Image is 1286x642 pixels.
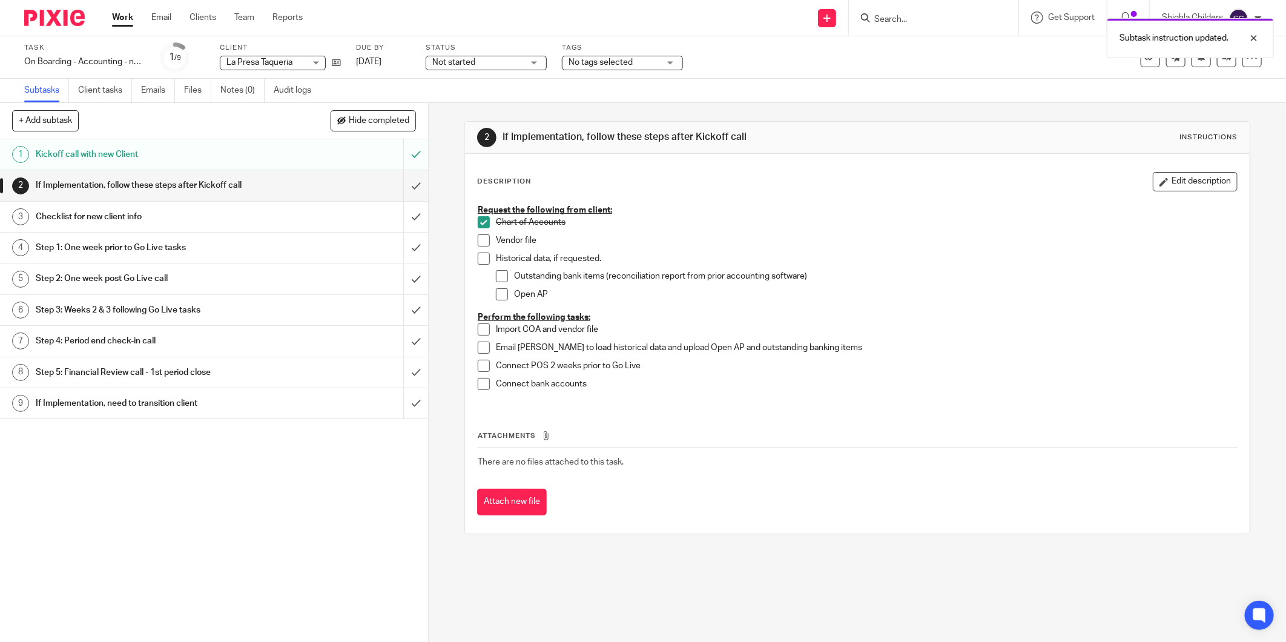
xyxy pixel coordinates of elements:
[112,12,133,24] a: Work
[226,58,292,67] span: La Presa Taqueria
[12,395,29,412] div: 9
[234,12,254,24] a: Team
[12,271,29,288] div: 5
[24,56,145,68] div: On Boarding - Accounting - new client
[174,55,181,61] small: /9
[36,239,273,257] h1: Step 1: One week prior to Go Live tasks
[220,43,341,53] label: Client
[569,58,633,67] span: No tags selected
[514,288,1237,300] p: Open AP
[562,43,683,53] label: Tags
[24,79,69,102] a: Subtasks
[12,146,29,163] div: 1
[141,79,175,102] a: Emails
[12,110,79,131] button: + Add subtask
[1119,32,1228,44] p: Subtask instruction updated.
[426,43,547,53] label: Status
[496,360,1237,372] p: Connect POS 2 weeks prior to Go Live
[12,302,29,319] div: 6
[220,79,265,102] a: Notes (0)
[477,177,531,187] p: Description
[503,131,883,144] h1: If Implementation, follow these steps after Kickoff call
[349,116,409,126] span: Hide completed
[169,50,181,64] div: 1
[356,58,381,66] span: [DATE]
[190,12,216,24] a: Clients
[36,363,273,382] h1: Step 5: Financial Review call - 1st period close
[477,128,496,147] div: 2
[12,333,29,349] div: 7
[36,301,273,319] h1: Step 3: Weeks 2 & 3 following Go Live tasks
[496,342,1237,354] p: Email [PERSON_NAME] to load historical data and upload Open AP and outstanding banking items
[478,313,590,322] u: Perform the following tasks:
[496,216,1237,228] p: Chart of Accounts
[496,378,1237,390] p: Connect bank accounts
[36,270,273,288] h1: Step 2: One week post Go Live call
[514,270,1237,282] p: Outstanding bank items (reconciliation report from prior accounting software)
[36,394,273,412] h1: If Implementation, need to transition client
[1179,133,1238,142] div: Instructions
[36,208,273,226] h1: Checklist for new client info
[78,79,132,102] a: Client tasks
[12,239,29,256] div: 4
[36,145,273,164] h1: Kickoff call with new Client
[496,234,1237,247] p: Vendor file
[477,489,547,516] button: Attach new file
[478,458,624,466] span: There are no files attached to this task.
[356,43,411,53] label: Due by
[272,12,303,24] a: Reports
[12,208,29,225] div: 3
[36,332,273,350] h1: Step 4: Period end check-in call
[24,10,85,26] img: Pixie
[478,206,612,214] u: Request the following from client:
[496,253,1237,265] p: Historical data, if requested.
[478,432,536,439] span: Attachments
[24,43,145,53] label: Task
[1229,8,1248,28] img: svg%3E
[151,12,171,24] a: Email
[331,110,416,131] button: Hide completed
[1153,172,1238,191] button: Edit description
[496,323,1237,336] p: Import COA and vendor file
[274,79,320,102] a: Audit logs
[36,176,273,194] h1: If Implementation, follow these steps after Kickoff call
[432,58,475,67] span: Not started
[12,364,29,381] div: 8
[12,177,29,194] div: 2
[184,79,211,102] a: Files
